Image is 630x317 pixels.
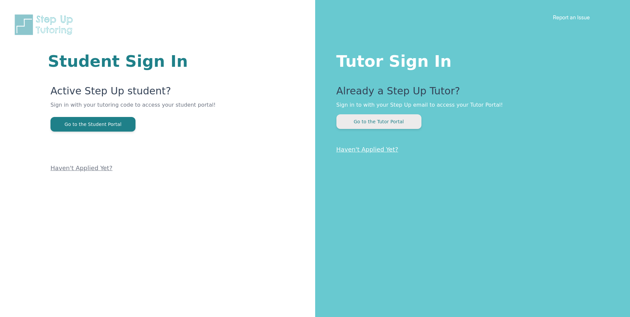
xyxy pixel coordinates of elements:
[336,114,421,129] button: Go to the Tutor Portal
[336,101,604,109] p: Sign in to with your Step Up email to access your Tutor Portal!
[336,146,399,153] a: Haven't Applied Yet?
[13,13,77,36] img: Step Up Tutoring horizontal logo
[50,117,135,132] button: Go to the Student Portal
[50,101,235,117] p: Sign in with your tutoring code to access your student portal!
[50,85,235,101] p: Active Step Up student?
[50,121,135,127] a: Go to the Student Portal
[553,14,590,21] a: Report an Issue
[336,118,421,125] a: Go to the Tutor Portal
[336,51,604,69] h1: Tutor Sign In
[50,164,113,171] a: Haven't Applied Yet?
[336,85,604,101] p: Already a Step Up Tutor?
[48,53,235,69] h1: Student Sign In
